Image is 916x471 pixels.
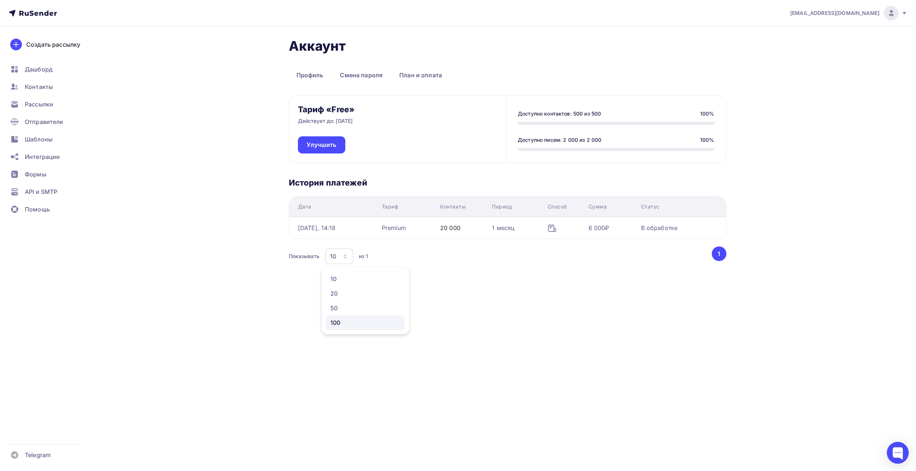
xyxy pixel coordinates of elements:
div: Доступно контактов: 500 из 500 [518,110,601,117]
a: План и оплата [392,67,450,83]
div: 100 [330,318,400,327]
ul: 10 [322,267,409,334]
ul: Pagination [710,246,726,261]
div: 20 000 [440,223,461,232]
span: Интеграции [25,152,60,161]
div: 1 месяц [492,223,515,232]
div: 6 000₽ [589,223,609,232]
div: Период [492,203,512,210]
div: Статус [641,203,660,210]
a: Дашборд [6,62,93,77]
h1: Аккаунт [289,38,726,54]
div: Дата [298,203,311,210]
span: Контакты [25,82,53,91]
span: Помощь [25,205,50,214]
h3: Тариф «Free» [298,104,355,114]
span: [EMAIL_ADDRESS][DOMAIN_NAME] [790,9,880,17]
span: Дашборд [25,65,53,74]
a: Формы [6,167,93,182]
span: Формы [25,170,46,179]
span: Отправители [25,117,63,126]
a: Шаблоны [6,132,93,147]
a: [EMAIL_ADDRESS][DOMAIN_NAME] [790,6,907,20]
span: Telegram [25,451,51,459]
div: Контакты [440,203,466,210]
div: 10 [330,275,400,283]
a: Рассылки [6,97,93,112]
a: Профиль [289,67,331,83]
span: Шаблоны [25,135,53,144]
a: Контакты [6,79,93,94]
span: Рассылки [25,100,53,109]
h3: История платежей [289,178,726,188]
div: 20 [330,289,400,298]
div: Сумма [589,203,607,210]
div: 10 [330,252,336,261]
div: 50 [330,304,400,312]
a: Отправители [6,114,93,129]
div: Показывать [289,253,319,260]
a: Улучшить [298,136,345,153]
span: API и SMTP [25,187,57,196]
div: из 1 [359,253,368,260]
a: Смена пароля [332,67,390,83]
div: Premium [382,223,406,232]
div: В обработке [641,223,678,232]
p: Действует до: [DATE] [298,117,353,125]
div: Способ [548,203,567,210]
button: 10 [325,248,354,265]
div: Доступно писем: 2 000 из 2 000 [518,136,601,144]
div: [DATE], 14:18 [298,223,336,232]
button: Go to page 1 [712,246,726,261]
span: Улучшить [307,141,337,149]
div: Создать рассылку [26,40,80,49]
div: 100% [700,110,714,117]
div: Тариф [382,203,399,210]
div: 100% [700,136,714,144]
